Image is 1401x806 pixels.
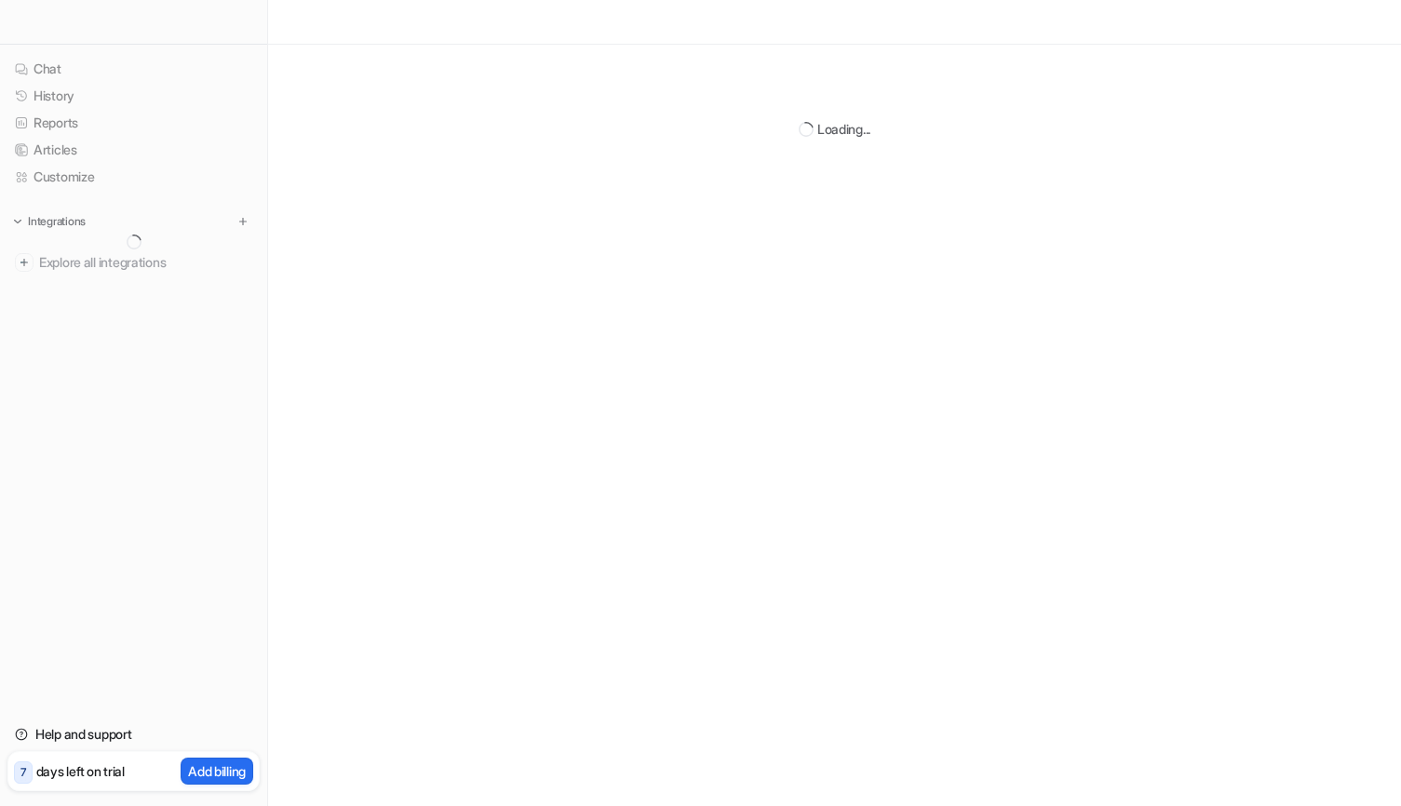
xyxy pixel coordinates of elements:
div: Loading... [817,119,870,139]
p: Add billing [188,761,246,781]
p: days left on trial [36,761,125,781]
button: Integrations [7,212,91,231]
a: Chat [7,56,260,82]
a: History [7,83,260,109]
a: Explore all integrations [7,249,260,275]
img: expand menu [11,215,24,228]
a: Articles [7,137,260,163]
p: 7 [20,764,26,781]
button: Add billing [181,758,253,785]
a: Reports [7,110,260,136]
p: Integrations [28,214,86,229]
img: menu_add.svg [236,215,249,228]
a: Customize [7,164,260,190]
a: Help and support [7,721,260,747]
span: Explore all integrations [39,248,252,277]
img: explore all integrations [15,253,34,272]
